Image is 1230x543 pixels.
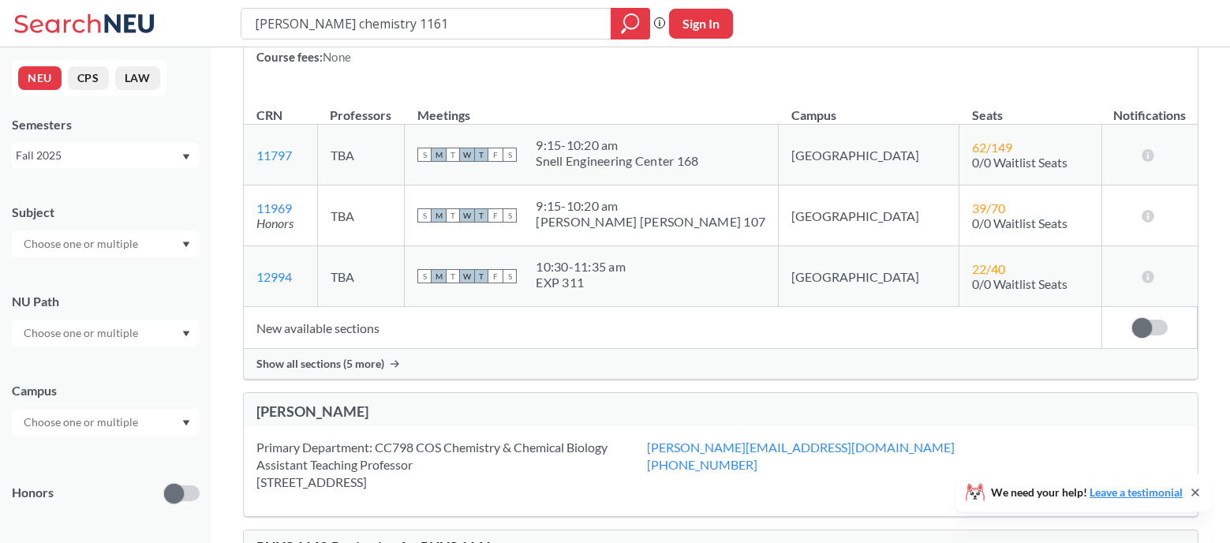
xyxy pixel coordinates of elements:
[536,259,626,275] div: 10:30 - 11:35 am
[536,198,765,214] div: 9:15 - 10:20 am
[536,153,698,169] div: Snell Engineering Center 168
[317,246,404,307] td: TBA
[256,403,721,420] div: [PERSON_NAME]
[244,349,1198,379] div: Show all sections (5 more)
[1102,91,1198,125] th: Notifications
[12,484,54,502] p: Honors
[972,200,1005,215] span: 39 / 70
[256,357,384,371] span: Show all sections (5 more)
[12,382,200,399] div: Campus
[503,208,517,223] span: S
[16,234,148,253] input: Choose one or multiple
[779,185,959,246] td: [GEOGRAPHIC_DATA]
[503,269,517,283] span: S
[16,147,181,164] div: Fall 2025
[779,125,959,185] td: [GEOGRAPHIC_DATA]
[182,242,190,248] svg: Dropdown arrow
[959,91,1102,125] th: Seats
[12,116,200,133] div: Semesters
[18,66,62,90] button: NEU
[256,269,292,284] a: 12994
[12,204,200,221] div: Subject
[115,66,160,90] button: LAW
[779,246,959,307] td: [GEOGRAPHIC_DATA]
[460,269,474,283] span: W
[317,125,404,185] td: TBA
[256,215,293,230] i: Honors
[647,457,757,472] a: [PHONE_NUMBER]
[972,261,1005,276] span: 22 / 40
[972,215,1067,230] span: 0/0 Waitlist Seats
[12,293,200,310] div: NU Path
[12,409,200,436] div: Dropdown arrow
[417,148,432,162] span: S
[256,107,282,124] div: CRN
[779,91,959,125] th: Campus
[417,208,432,223] span: S
[488,208,503,223] span: F
[432,148,446,162] span: M
[12,230,200,257] div: Dropdown arrow
[182,154,190,160] svg: Dropdown arrow
[16,413,148,432] input: Choose one or multiple
[647,440,955,455] a: [PERSON_NAME][EMAIL_ADDRESS][DOMAIN_NAME]
[972,276,1067,291] span: 0/0 Waitlist Seats
[621,13,640,35] svg: magnifying glass
[503,148,517,162] span: S
[536,137,698,153] div: 9:15 - 10:20 am
[536,275,626,290] div: EXP 311
[972,140,1012,155] span: 62 / 149
[669,9,733,39] button: Sign In
[611,8,650,39] div: magnifying glass
[446,148,460,162] span: T
[317,185,404,246] td: TBA
[536,214,765,230] div: [PERSON_NAME] [PERSON_NAME] 107
[12,143,200,168] div: Fall 2025Dropdown arrow
[474,208,488,223] span: T
[474,269,488,283] span: T
[12,320,200,346] div: Dropdown arrow
[446,208,460,223] span: T
[432,269,446,283] span: M
[405,91,779,125] th: Meetings
[460,148,474,162] span: W
[972,155,1067,170] span: 0/0 Waitlist Seats
[417,269,432,283] span: S
[446,269,460,283] span: T
[244,307,1102,349] td: New available sections
[182,420,190,426] svg: Dropdown arrow
[182,331,190,337] svg: Dropdown arrow
[991,487,1183,498] span: We need your help!
[256,439,647,491] div: Primary Department: CC798 COS Chemistry & Chemical Biology Assistant Teaching Professor [STREET_A...
[488,148,503,162] span: F
[323,50,351,64] span: None
[474,148,488,162] span: T
[317,91,404,125] th: Professors
[68,66,109,90] button: CPS
[1090,485,1183,499] a: Leave a testimonial
[253,10,600,37] input: Class, professor, course number, "phrase"
[432,208,446,223] span: M
[460,208,474,223] span: W
[16,324,148,343] input: Choose one or multiple
[256,148,292,163] a: 11797
[488,269,503,283] span: F
[256,200,292,215] a: 11969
